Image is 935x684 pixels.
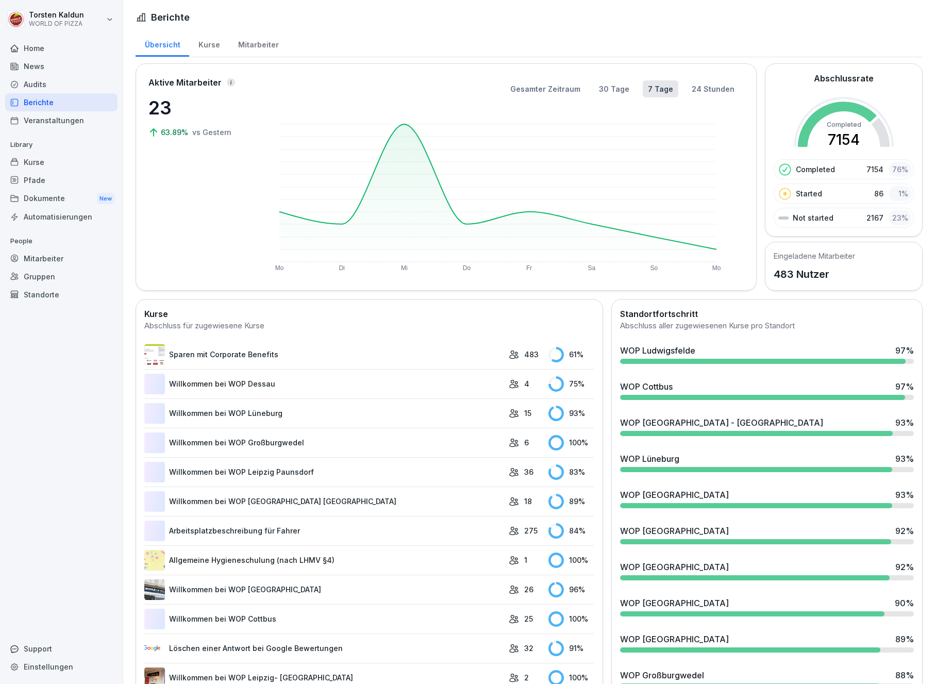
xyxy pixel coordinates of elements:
[524,437,529,448] p: 6
[5,233,118,249] p: People
[895,344,914,357] div: 97 %
[524,613,533,624] p: 25
[97,193,114,205] div: New
[616,629,918,657] a: WOP [GEOGRAPHIC_DATA]89%
[620,416,823,429] div: WOP [GEOGRAPHIC_DATA] - [GEOGRAPHIC_DATA]
[401,264,408,272] text: Mi
[620,320,914,332] div: Abschluss aller zugewiesenen Kurse pro Standort
[616,521,918,548] a: WOP [GEOGRAPHIC_DATA]92%
[144,638,165,659] img: rfw3neovmcky7iknxqrn3vpn.png
[144,308,594,320] h2: Kurse
[895,633,914,645] div: 89 %
[620,633,729,645] div: WOP [GEOGRAPHIC_DATA]
[620,525,729,537] div: WOP [GEOGRAPHIC_DATA]
[5,111,118,129] div: Veranstaltungen
[5,93,118,111] a: Berichte
[866,164,883,175] p: 7154
[5,208,118,226] a: Automatisierungen
[5,137,118,153] p: Library
[548,553,594,568] div: 100 %
[548,435,594,451] div: 100 %
[189,30,229,57] a: Kurse
[588,264,596,272] text: Sa
[895,489,914,501] div: 93 %
[524,584,533,595] p: 26
[616,340,918,368] a: WOP Ludwigsfelde97%
[144,579,165,600] img: fptfw445wg0uer0j9cvk4vxb.png
[229,30,288,57] div: Mitarbeiter
[5,640,118,658] div: Support
[5,57,118,75] a: News
[524,496,532,507] p: 18
[5,75,118,93] a: Audits
[548,406,594,421] div: 93 %
[548,611,594,627] div: 100 %
[524,378,529,389] p: 4
[620,308,914,320] h2: Standortfortschritt
[774,251,855,261] h5: Eingeladene Mitarbeiter
[548,582,594,597] div: 96 %
[814,72,874,85] h2: Abschlussrate
[5,658,118,676] div: Einstellungen
[144,320,594,332] div: Abschluss für zugewiesene Kurse
[895,380,914,393] div: 97 %
[144,521,504,541] a: Arbeitsplatzbeschreibung für Fahrer
[29,20,84,27] p: WORLD OF PIZZA
[895,416,914,429] div: 93 %
[620,489,729,501] div: WOP [GEOGRAPHIC_DATA]
[889,186,911,201] div: 1 %
[620,344,695,357] div: WOP Ludwigsfelde
[687,80,740,97] button: 24 Stunden
[620,669,704,681] div: WOP Großburgwedel
[895,525,914,537] div: 92 %
[713,264,722,272] text: Mo
[5,286,118,304] a: Standorte
[5,153,118,171] div: Kurse
[548,464,594,480] div: 83 %
[339,264,345,272] text: Di
[144,609,504,629] a: Willkommen bei WOP Cottbus
[275,264,284,272] text: Mo
[524,349,539,360] p: 483
[5,268,118,286] a: Gruppen
[144,344,165,365] img: x3m0kug65gnsdidt1knvffp1.png
[616,557,918,585] a: WOP [GEOGRAPHIC_DATA]92%
[774,266,855,282] p: 483 Nutzer
[524,466,533,477] p: 36
[144,550,504,571] a: Allgemeine Hygieneschulung (nach LHMV §4)
[895,453,914,465] div: 93 %
[144,638,504,659] a: Löschen einer Antwort bei Google Bewertungen
[620,380,673,393] div: WOP Cottbus
[151,10,190,24] h1: Berichte
[192,127,231,138] p: vs Gestern
[505,80,586,97] button: Gesamter Zeitraum
[29,11,84,20] p: Torsten Kaldun
[889,162,911,177] div: 76 %
[5,171,118,189] div: Pfade
[463,264,471,272] text: Do
[161,127,190,138] p: 63.89%
[524,643,533,654] p: 32
[524,525,538,536] p: 275
[144,432,504,453] a: Willkommen bei WOP Großburgwedel
[548,641,594,656] div: 91 %
[136,30,189,57] a: Übersicht
[148,94,252,122] p: 23
[616,485,918,512] a: WOP [GEOGRAPHIC_DATA]93%
[620,561,729,573] div: WOP [GEOGRAPHIC_DATA]
[5,39,118,57] a: Home
[793,212,833,223] p: Not started
[616,376,918,404] a: WOP Cottbus97%
[144,344,504,365] a: Sparen mit Corporate Benefits
[643,80,678,97] button: 7 Tage
[548,347,594,362] div: 61 %
[548,494,594,509] div: 89 %
[874,188,883,199] p: 86
[144,403,504,424] a: Willkommen bei WOP Lüneburg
